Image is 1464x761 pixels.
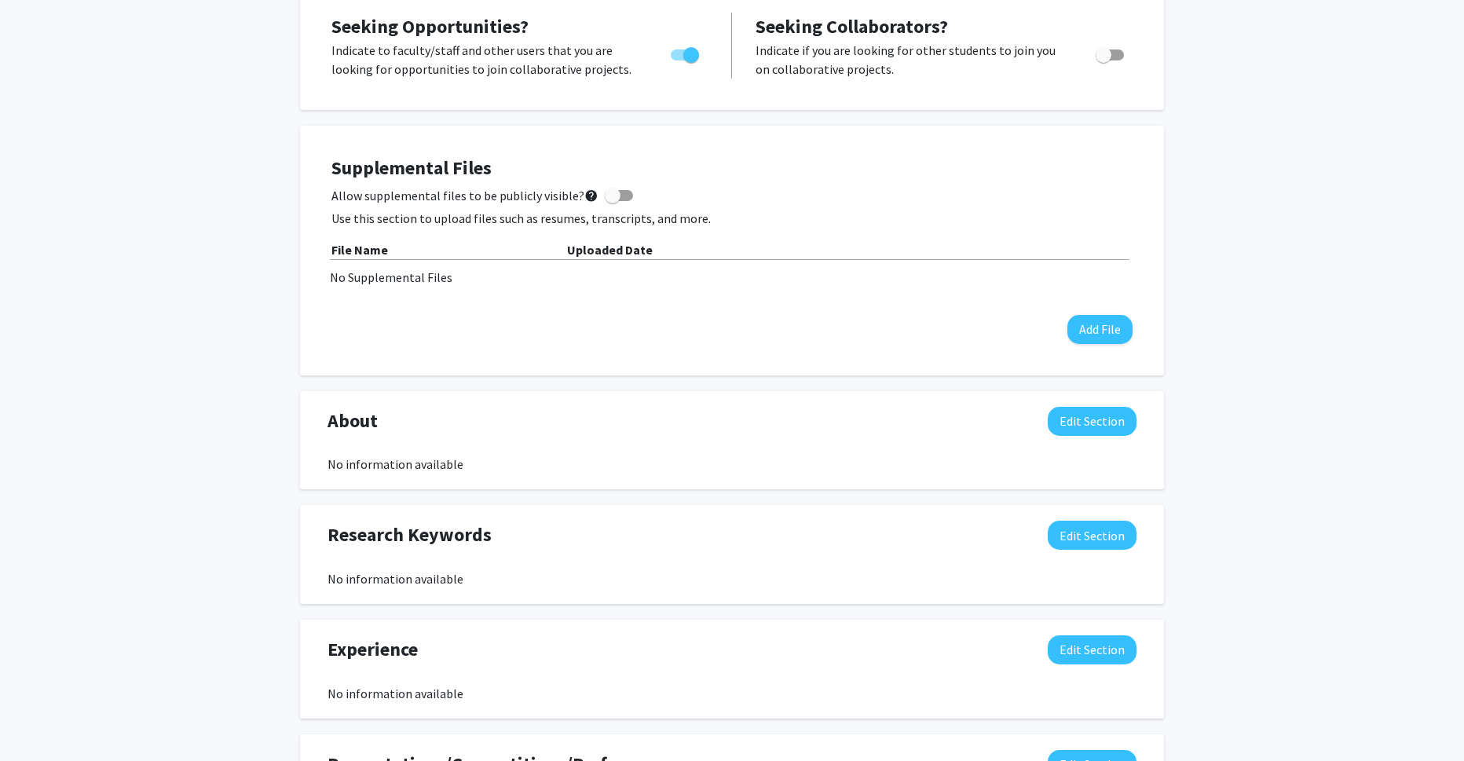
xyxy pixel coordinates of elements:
div: No information available [328,455,1136,474]
button: Edit Experience [1048,635,1136,664]
button: Edit About [1048,407,1136,436]
iframe: Chat [12,690,67,749]
p: Indicate to faculty/staff and other users that you are looking for opportunities to join collabor... [331,41,641,79]
button: Add File [1067,315,1133,344]
span: Experience [328,635,418,664]
p: Use this section to upload files such as resumes, transcripts, and more. [331,209,1133,228]
span: Seeking Opportunities? [331,14,529,38]
span: Research Keywords [328,521,492,549]
b: Uploaded Date [567,242,653,258]
button: Edit Research Keywords [1048,521,1136,550]
div: Toggle [1089,41,1133,64]
p: Indicate if you are looking for other students to join you on collaborative projects. [756,41,1066,79]
span: Allow supplemental files to be publicly visible? [331,186,598,205]
span: About [328,407,378,435]
div: No Supplemental Files [330,268,1134,287]
mat-icon: help [584,186,598,205]
span: Seeking Collaborators? [756,14,948,38]
h4: Supplemental Files [331,157,1133,180]
b: File Name [331,242,388,258]
div: No information available [328,569,1136,588]
div: No information available [328,684,1136,703]
div: Toggle [664,41,708,64]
